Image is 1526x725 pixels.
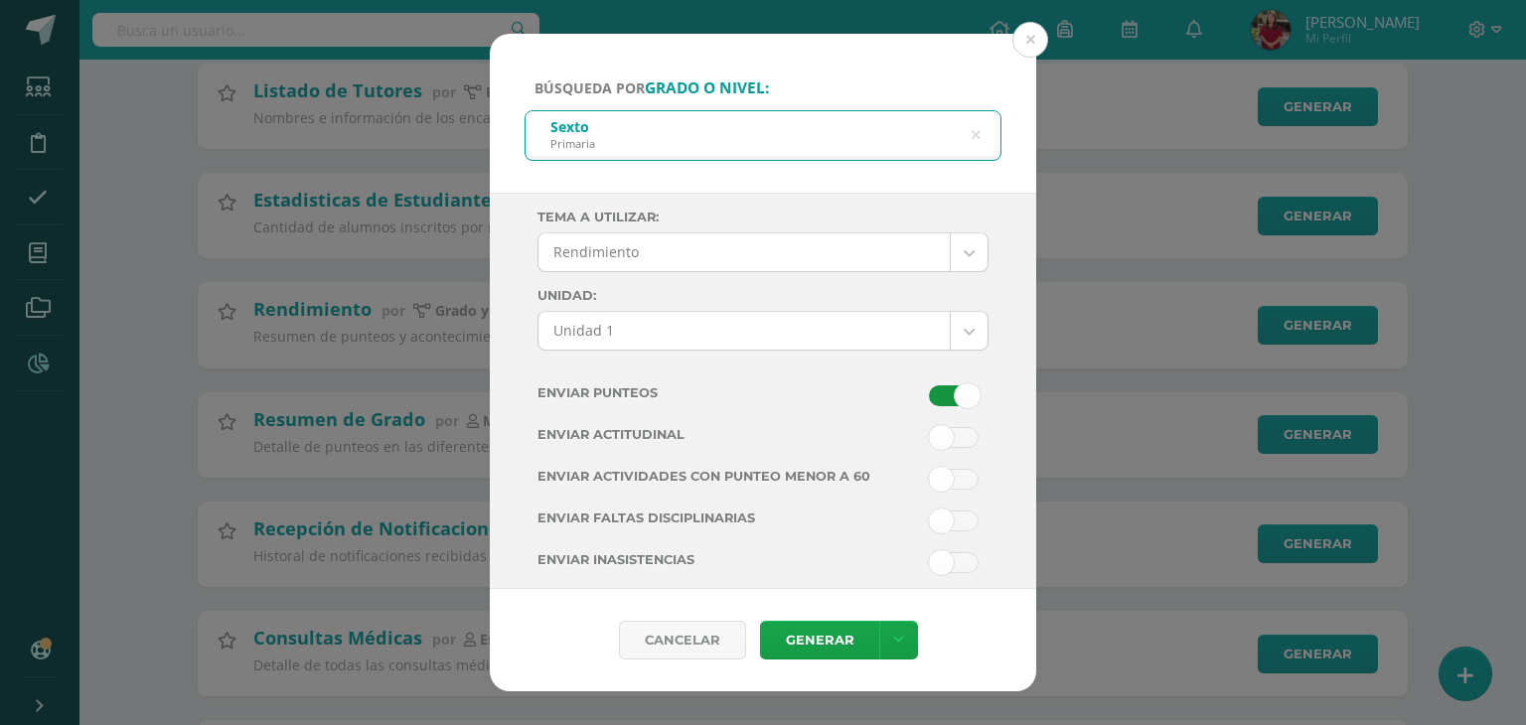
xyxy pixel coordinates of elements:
input: ej. Primero primaria, etc. [526,111,1000,160]
a: Rendimiento [538,233,988,271]
label: Enviar punteos [530,385,880,400]
label: Enviar actitudinal [530,427,880,442]
button: Close (Esc) [1012,22,1048,58]
span: Búsqueda por [534,78,769,97]
label: Enviar inasistencias [530,552,880,567]
a: Generar [760,621,879,659]
a: Unidad 1 [538,312,988,350]
div: Sexto [550,117,595,136]
label: Enviar faltas disciplinarias [530,510,880,525]
label: Enviar actividades con punteo menor a 60 [530,469,880,484]
label: Tema a Utilizar: [537,210,989,224]
span: Unidad 1 [553,312,935,350]
span: Rendimiento [553,233,935,271]
strong: grado o nivel: [645,77,769,98]
div: Primaria [550,136,595,151]
div: Cancelar [619,621,746,659]
label: Unidad: [537,288,989,303]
